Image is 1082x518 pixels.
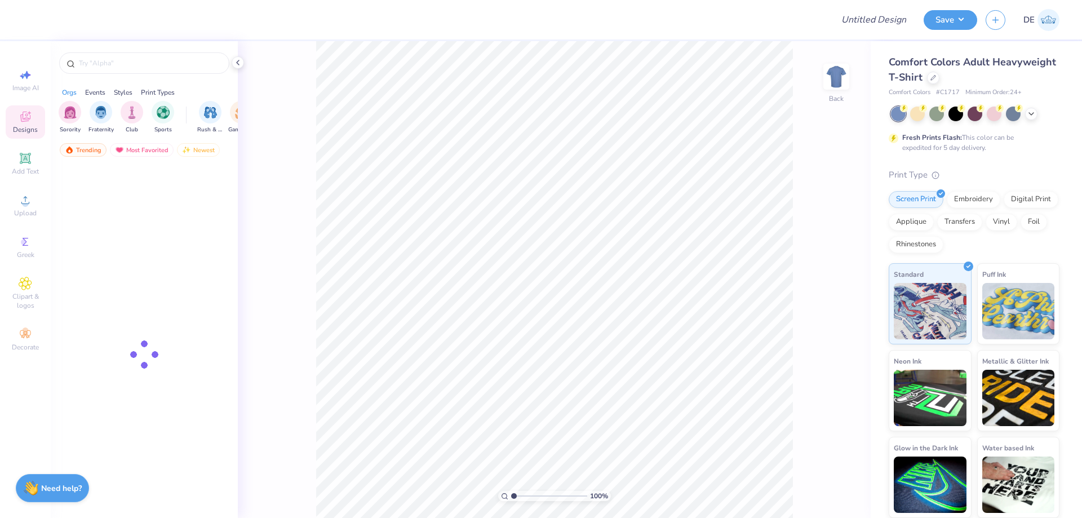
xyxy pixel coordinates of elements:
span: Decorate [12,343,39,352]
div: Foil [1021,214,1047,231]
div: Embroidery [947,191,1000,208]
div: Print Type [889,169,1059,181]
div: Back [829,94,844,104]
strong: Fresh Prints Flash: [902,133,962,142]
div: Print Types [141,87,175,98]
div: filter for Rush & Bid [197,101,223,134]
input: Try "Alpha" [78,57,222,69]
div: Vinyl [986,214,1017,231]
span: Minimum Order: 24 + [965,88,1022,98]
span: Glow in the Dark Ink [894,442,958,454]
img: Sorority Image [64,106,77,119]
img: Neon Ink [894,370,966,426]
span: Club [126,126,138,134]
span: Image AI [12,83,39,92]
img: Standard [894,283,966,339]
div: Rhinestones [889,236,943,253]
img: Djian Evardoni [1037,9,1059,31]
div: Trending [60,143,107,157]
span: Rush & Bid [197,126,223,134]
span: Sports [154,126,172,134]
span: Greek [17,250,34,259]
div: Digital Print [1004,191,1058,208]
button: filter button [228,101,254,134]
button: filter button [121,101,143,134]
img: Sports Image [157,106,170,119]
span: Comfort Colors [889,88,930,98]
span: Water based Ink [982,442,1034,454]
div: This color can be expedited for 5 day delivery. [902,132,1041,153]
div: filter for Sorority [59,101,81,134]
span: DE [1023,14,1035,26]
span: # C1717 [936,88,960,98]
span: 100 % [590,491,608,501]
div: Transfers [937,214,982,231]
img: Game Day Image [235,106,248,119]
img: Club Image [126,106,138,119]
img: Back [825,65,848,88]
img: most_fav.gif [115,146,124,154]
div: Orgs [62,87,77,98]
div: Newest [177,143,220,157]
button: filter button [88,101,114,134]
div: Styles [114,87,132,98]
div: Events [85,87,105,98]
div: Applique [889,214,934,231]
img: Rush & Bid Image [204,106,217,119]
div: filter for Game Day [228,101,254,134]
span: Sorority [60,126,81,134]
img: trending.gif [65,146,74,154]
span: Designs [13,125,38,134]
span: Neon Ink [894,355,921,367]
strong: Need help? [41,483,82,494]
img: Metallic & Glitter Ink [982,370,1055,426]
div: filter for Sports [152,101,174,134]
div: Screen Print [889,191,943,208]
span: Standard [894,268,924,280]
div: Most Favorited [110,143,174,157]
span: Upload [14,209,37,218]
button: filter button [59,101,81,134]
a: DE [1023,9,1059,31]
img: Newest.gif [182,146,191,154]
button: filter button [152,101,174,134]
button: Save [924,10,977,30]
span: Metallic & Glitter Ink [982,355,1049,367]
img: Fraternity Image [95,106,107,119]
span: Game Day [228,126,254,134]
span: Add Text [12,167,39,176]
img: Puff Ink [982,283,1055,339]
img: Glow in the Dark Ink [894,457,966,513]
img: Water based Ink [982,457,1055,513]
span: Clipart & logos [6,292,45,310]
span: Puff Ink [982,268,1006,280]
input: Untitled Design [832,8,915,31]
button: filter button [197,101,223,134]
span: Comfort Colors Adult Heavyweight T-Shirt [889,55,1056,84]
div: filter for Fraternity [88,101,114,134]
div: filter for Club [121,101,143,134]
span: Fraternity [88,126,114,134]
